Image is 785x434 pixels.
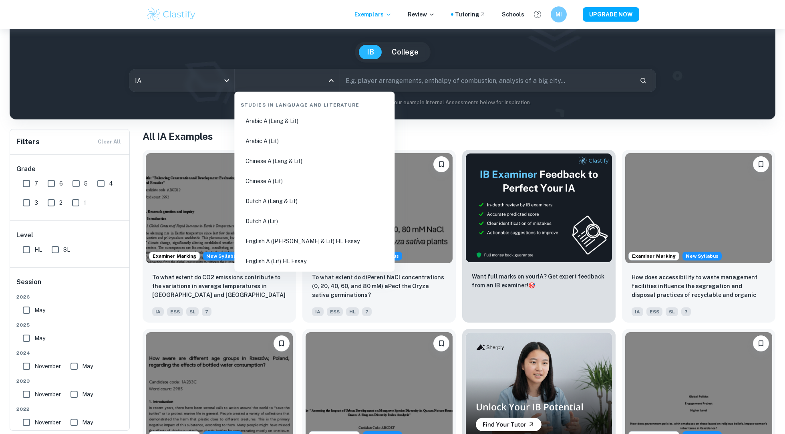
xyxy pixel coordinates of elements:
img: ESS IA example thumbnail: To what extent do CO2 emissions contribu [146,153,293,263]
a: Examiner MarkingStarting from the May 2026 session, the ESS IA requirements have changed. We crea... [622,150,775,323]
button: Bookmark [433,156,449,172]
h6: Session [16,277,124,293]
p: Want full marks on your IA ? Get expert feedback from an IB examiner! [472,272,606,290]
span: 3 [34,198,38,207]
span: Examiner Marking [629,252,679,260]
button: Search [636,74,650,87]
span: May [34,306,45,315]
button: Bookmark [753,335,769,351]
p: Not sure what to search for? You can always look through our example Internal Assessments below f... [16,99,769,107]
span: 1 [84,198,86,207]
a: ThumbnailWant full marks on yourIA? Get expert feedback from an IB examiner! [462,150,616,323]
h6: Filters [16,136,40,147]
span: ESS [327,307,343,316]
span: May [82,362,93,371]
li: Arabic A (Lang & Lit) [238,112,391,130]
span: 2024 [16,349,124,357]
span: ESS [167,307,183,316]
span: November [34,418,61,427]
button: Bookmark [753,156,769,172]
img: ESS IA example thumbnail: How does accessibility to waste manageme [625,153,772,263]
img: Clastify logo [146,6,197,22]
span: SL [186,307,199,316]
button: Bookmark [274,335,290,351]
h6: MI [554,10,564,19]
span: 5 [84,179,88,188]
div: Starting from the May 2026 session, the ESS IA requirements have changed. We created this exempla... [203,252,242,260]
span: ESS [646,307,662,316]
span: 4 [109,179,113,188]
span: May [34,334,45,343]
span: November [34,362,61,371]
li: Dutch A (Lit) [238,212,391,230]
span: May [82,390,93,399]
span: SL [666,307,678,316]
a: Schools [502,10,524,19]
button: MI [551,6,567,22]
span: 7 [202,307,211,316]
span: 2 [59,198,62,207]
button: Bookmark [433,335,449,351]
a: Examiner MarkingStarting from the May 2026 session, the ESS IA requirements have changed. We crea... [143,150,296,323]
span: IA [632,307,643,316]
span: SL [63,245,70,254]
li: Dutch A (Lang & Lit) [238,192,391,210]
p: Review [408,10,435,19]
span: 2026 [16,293,124,301]
span: 7 [34,179,38,188]
span: 2025 [16,321,124,329]
li: English A ([PERSON_NAME] & Lit) HL Essay [238,232,391,250]
span: 6 [59,179,63,188]
span: HL [346,307,359,316]
span: IA [152,307,164,316]
button: IB [359,45,382,59]
li: Chinese A (Lit) [238,172,391,190]
button: Close [326,75,337,86]
p: How does accessibility to waste management facilities influence the segregation and disposal prac... [632,273,766,300]
div: Starting from the May 2026 session, the ESS IA requirements have changed. We created this exempla... [682,252,722,260]
button: Help and Feedback [531,8,544,21]
span: May [82,418,93,427]
h6: Grade [16,164,124,174]
span: IA [312,307,324,316]
span: HL [34,245,42,254]
span: 🎯 [528,282,535,289]
span: 7 [362,307,372,316]
p: Exemplars [354,10,392,19]
p: To what extent do CO2 emissions contribute to the variations in average temperatures in Indonesia... [152,273,286,300]
h6: Level [16,230,124,240]
span: November [34,390,61,399]
button: UPGRADE NOW [583,7,639,22]
a: Tutoring [455,10,486,19]
span: New Syllabus [682,252,722,260]
div: IA [129,69,234,92]
input: E.g. player arrangements, enthalpy of combustion, analysis of a big city... [340,69,633,92]
p: To what extent do diPerent NaCl concentrations (0, 20, 40, 60, and 80 mM) aPect the Oryza sativa ... [312,273,446,299]
li: Chinese A (Lang & Lit) [238,152,391,170]
img: Thumbnail [465,153,612,262]
li: Arabic A (Lit) [238,132,391,150]
span: 2022 [16,406,124,413]
span: New Syllabus [203,252,242,260]
li: English A (Lit) HL Essay [238,252,391,270]
h1: All IA Examples [143,129,775,143]
span: Examiner Marking [149,252,199,260]
span: 2023 [16,377,124,385]
div: Studies in Language and Literature [238,95,391,112]
button: College [384,45,427,59]
span: 7 [681,307,691,316]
